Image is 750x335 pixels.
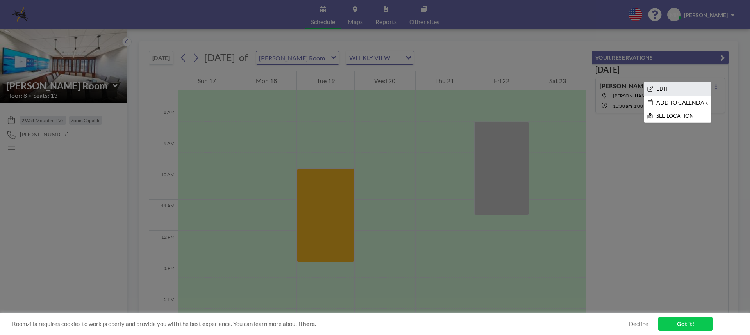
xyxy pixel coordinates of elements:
li: EDIT [644,82,711,96]
li: SEE LOCATION [644,109,711,122]
li: ADD TO CALENDAR [644,96,711,109]
span: Roomzilla requires cookies to work properly and provide you with the best experience. You can lea... [12,320,629,328]
a: Got it! [658,317,713,331]
a: Decline [629,320,648,328]
a: here. [303,320,316,327]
